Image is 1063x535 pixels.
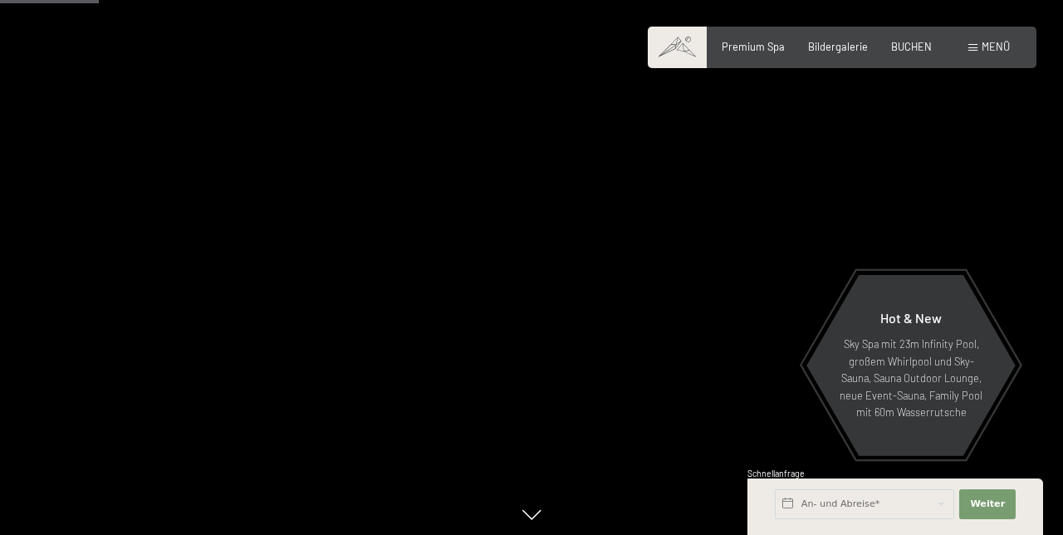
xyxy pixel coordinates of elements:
a: Premium Spa [722,40,785,53]
span: Menü [982,40,1010,53]
span: Weiter [970,498,1005,511]
a: Hot & New Sky Spa mit 23m Infinity Pool, großem Whirlpool und Sky-Sauna, Sauna Outdoor Lounge, ne... [806,274,1016,457]
a: Bildergalerie [808,40,868,53]
span: Schnellanfrage [747,469,805,479]
button: Weiter [959,489,1016,519]
span: Hot & New [880,310,942,326]
p: Sky Spa mit 23m Infinity Pool, großem Whirlpool und Sky-Sauna, Sauna Outdoor Lounge, neue Event-S... [839,336,983,420]
a: BUCHEN [891,40,932,53]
